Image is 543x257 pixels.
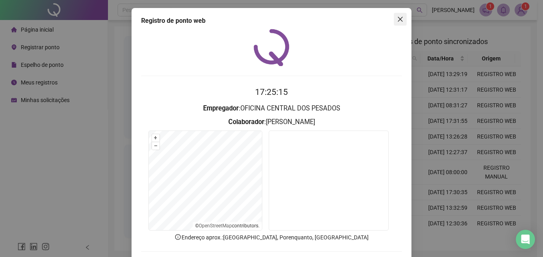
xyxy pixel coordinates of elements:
[203,104,239,112] strong: Empregador
[141,16,402,26] div: Registro de ponto web
[152,134,160,142] button: +
[195,223,260,229] li: © contributors.
[199,223,232,229] a: OpenStreetMap
[141,117,402,127] h3: : [PERSON_NAME]
[228,118,264,126] strong: Colaborador
[254,29,289,66] img: QRPoint
[152,142,160,150] button: –
[141,233,402,242] p: Endereço aprox. : [GEOGRAPHIC_DATA], Porenquanto, [GEOGRAPHIC_DATA]
[516,230,535,249] div: Open Intercom Messenger
[394,13,407,26] button: Close
[255,87,288,97] time: 17:25:15
[397,16,403,22] span: close
[141,103,402,114] h3: : OFICINA CENTRAL DOS PESADOS
[174,233,182,241] span: info-circle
